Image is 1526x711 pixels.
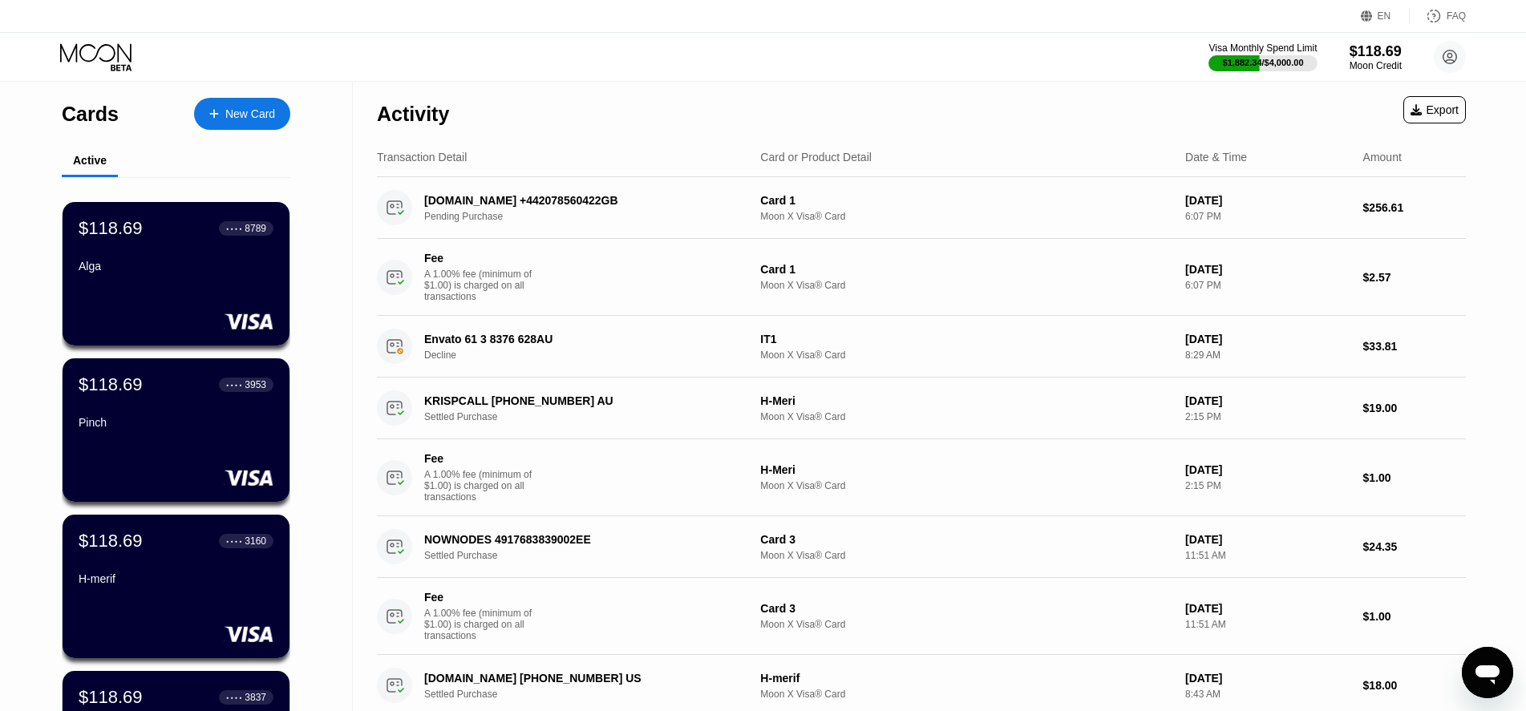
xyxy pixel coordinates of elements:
div: Pending Purchase [424,211,758,222]
div: IT1 [760,333,1172,345]
div: 3837 [245,692,266,703]
div: 3953 [245,379,266,390]
div: Envato 61 3 8376 628AU [424,333,735,345]
div: Amount [1363,151,1402,164]
div: ● ● ● ● [226,382,242,387]
div: 8:43 AM [1185,689,1350,700]
div: FAQ [1447,10,1466,22]
div: New Card [194,98,290,130]
div: 6:07 PM [1185,211,1350,222]
div: [DATE] [1185,263,1350,276]
div: ● ● ● ● [226,226,242,231]
div: EN [1378,10,1391,22]
div: $118.69● ● ● ●3953Pinch [63,358,289,502]
div: [DATE] [1185,602,1350,615]
div: 8:29 AM [1185,349,1350,361]
div: $118.69● ● ● ●8789Alga [63,202,289,345]
div: [DATE] [1185,194,1350,207]
div: Envato 61 3 8376 628AUDeclineIT1Moon X Visa® Card[DATE]8:29 AM$33.81 [377,316,1466,378]
div: H-Meri [760,463,1172,476]
div: Transaction Detail [377,151,467,164]
div: Fee [424,452,536,465]
div: EN [1361,8,1410,24]
div: Moon X Visa® Card [760,550,1172,561]
div: Moon Credit [1350,60,1402,71]
div: A 1.00% fee (minimum of $1.00) is charged on all transactions [424,608,544,641]
div: 8789 [245,223,266,234]
div: Alga [79,260,273,273]
div: ● ● ● ● [226,695,242,700]
div: $118.69 [1350,43,1402,60]
div: Card or Product Detail [760,151,872,164]
div: H-merif [760,672,1172,685]
div: Settled Purchase [424,411,758,422]
div: Pinch [79,416,273,429]
div: $18.00 [1363,679,1466,692]
div: Decline [424,349,758,361]
div: Fee [424,591,536,604]
div: A 1.00% fee (minimum of $1.00) is charged on all transactions [424,469,544,503]
div: Export [1411,103,1459,116]
div: A 1.00% fee (minimum of $1.00) is charged on all transactions [424,269,544,302]
div: [DATE] [1185,394,1350,407]
div: Card 1 [760,263,1172,276]
div: [DATE] [1185,333,1350,345]
div: Cards [62,103,119,126]
div: [DATE] [1185,672,1350,685]
div: Visa Monthly Spend Limit$1,882.34/$4,000.00 [1208,42,1317,71]
div: KRISPCALL [PHONE_NUMBER] AUSettled PurchaseH-MeriMoon X Visa® Card[DATE]2:15 PM$19.00 [377,378,1466,439]
div: Moon X Visa® Card [760,349,1172,361]
div: Card 3 [760,533,1172,546]
div: 6:07 PM [1185,280,1350,291]
div: 2:15 PM [1185,411,1350,422]
div: $1.00 [1363,610,1466,623]
div: Moon X Visa® Card [760,411,1172,422]
div: [DOMAIN_NAME] +442078560422GB [424,194,735,207]
div: [DOMAIN_NAME] [PHONE_NUMBER] US [424,672,735,685]
div: $33.81 [1363,340,1466,353]
div: FeeA 1.00% fee (minimum of $1.00) is charged on all transactionsCard 1Moon X Visa® Card[DATE]6:07... [377,239,1466,316]
div: $118.69 [79,374,143,395]
div: H-Meri [760,394,1172,407]
div: New Card [225,107,275,121]
div: Moon X Visa® Card [760,480,1172,491]
div: $256.61 [1363,201,1466,214]
div: Card 3 [760,602,1172,615]
div: Settled Purchase [424,689,758,700]
div: Fee [424,252,536,265]
div: ● ● ● ● [226,539,242,543]
div: KRISPCALL [PHONE_NUMBER] AU [424,394,735,407]
div: [DATE] [1185,533,1350,546]
iframe: Button to launch messaging window [1462,647,1513,698]
div: $118.69● ● ● ●3160H-merif [63,515,289,658]
div: H-merif [79,572,273,585]
div: [DOMAIN_NAME] +442078560422GBPending PurchaseCard 1Moon X Visa® Card[DATE]6:07 PM$256.61 [377,177,1466,239]
div: $2.57 [1363,271,1466,284]
div: Settled Purchase [424,550,758,561]
div: 11:51 AM [1185,619,1350,630]
div: Card 1 [760,194,1172,207]
div: $118.69 [79,531,143,551]
div: $1,882.34 / $4,000.00 [1223,58,1304,67]
div: $24.35 [1363,540,1466,553]
div: [DATE] [1185,463,1350,476]
div: Moon X Visa® Card [760,280,1172,291]
div: Moon X Visa® Card [760,689,1172,700]
div: Active [73,154,107,167]
div: FeeA 1.00% fee (minimum of $1.00) is charged on all transactionsH-MeriMoon X Visa® Card[DATE]2:15... [377,439,1466,516]
div: Moon X Visa® Card [760,211,1172,222]
div: FAQ [1410,8,1466,24]
div: NOWNODES 4917683839002EESettled PurchaseCard 3Moon X Visa® Card[DATE]11:51 AM$24.35 [377,516,1466,578]
div: Date & Time [1185,151,1247,164]
div: Visa Monthly Spend Limit [1208,42,1317,54]
div: $19.00 [1363,402,1466,414]
div: $118.69Moon Credit [1350,43,1402,71]
div: Export [1403,96,1466,123]
div: Activity [377,103,449,126]
div: $118.69 [79,687,143,708]
div: $118.69 [79,218,143,239]
div: NOWNODES 4917683839002EE [424,533,735,546]
div: FeeA 1.00% fee (minimum of $1.00) is charged on all transactionsCard 3Moon X Visa® Card[DATE]11:5... [377,578,1466,655]
div: 11:51 AM [1185,550,1350,561]
div: Moon X Visa® Card [760,619,1172,630]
